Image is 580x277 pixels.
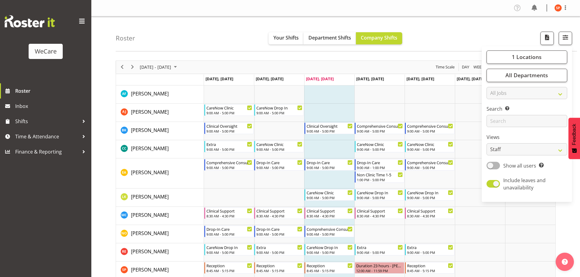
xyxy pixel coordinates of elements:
[407,141,453,147] div: CareNow Clinic
[407,123,453,129] div: Comprehensive Consult
[355,207,404,219] div: Mary Childs"s event - Clinical Support Begin From Thursday, August 14, 2025 at 8:30:00 AM GMT+12:...
[206,129,252,133] div: 9:00 AM - 5:00 PM
[131,193,169,200] span: [PERSON_NAME]
[355,171,404,183] div: Ena Advincula"s event - Non Clinic Time 1-5 Begin From Thursday, August 14, 2025 at 1:00:00 PM GM...
[204,104,254,116] div: Amy Johannsen"s event - CareNow Clinic Begin From Monday, August 11, 2025 at 9:00:00 AM GMT+12:00...
[307,268,353,273] div: 8:45 AM - 5:15 PM
[131,126,169,134] a: [PERSON_NAME]
[406,76,434,81] span: [DATE], [DATE]
[256,76,284,81] span: [DATE], [DATE]
[204,262,254,274] div: Samantha Poultney"s event - Reception Begin From Monday, August 11, 2025 at 8:45:00 AM GMT+12:00 ...
[139,63,180,71] button: August 2025
[307,189,353,196] div: CareNow Clinic
[206,232,252,237] div: 9:00 AM - 5:00 PM
[307,208,353,214] div: Clinical Support
[307,262,353,268] div: Reception
[357,208,403,214] div: Clinical Support
[206,110,252,115] div: 9:00 AM - 5:00 PM
[405,189,455,201] div: Liandy Kritzinger"s event - CareNow Drop In Begin From Friday, August 15, 2025 at 9:00:00 AM GMT+...
[256,105,302,111] div: CareNow Drop In
[356,262,403,268] div: Duration 23 hours - [PERSON_NAME]
[254,262,304,274] div: Samantha Poultney"s event - Reception Begin From Tuesday, August 12, 2025 at 8:45:00 AM GMT+12:00...
[206,262,252,268] div: Reception
[116,104,204,122] td: Amy Johannsen resource
[405,262,455,274] div: Samantha Poultney"s event - Reception Begin From Friday, August 15, 2025 at 8:45:00 AM GMT+12:00 ...
[304,189,354,201] div: Liandy Kritzinger"s event - CareNow Clinic Begin From Wednesday, August 13, 2025 at 9:00:00 AM GM...
[116,85,204,104] td: Alex Ferguson resource
[304,159,354,171] div: Ena Advincula"s event - Drop-In Care Begin From Wednesday, August 13, 2025 at 9:00:00 AM GMT+12:0...
[116,207,204,225] td: Mary Childs resource
[407,244,453,250] div: Extra
[307,226,353,232] div: Comprehensive Consult
[269,32,304,44] button: Your Shifts
[503,162,536,169] span: Show all users
[487,115,567,127] input: Search
[407,195,453,200] div: 9:00 AM - 5:00 PM
[307,195,353,200] div: 9:00 AM - 5:00 PM
[435,63,456,71] button: Time Scale
[355,244,404,255] div: Rachel Els"s event - Extra Begin From Thursday, August 14, 2025 at 9:00:00 AM GMT+12:00 Ends At T...
[357,195,403,200] div: 9:00 AM - 5:00 PM
[435,63,455,71] span: Time Scale
[206,165,252,170] div: 9:00 AM - 5:00 PM
[116,158,204,189] td: Ena Advincula resource
[256,147,302,152] div: 9:00 AM - 5:00 PM
[254,207,304,219] div: Mary Childs"s event - Clinical Support Begin From Tuesday, August 12, 2025 at 8:30:00 AM GMT+12:0...
[131,145,169,152] a: [PERSON_NAME]
[304,123,354,134] div: Brian Ko"s event - Clinical Oversight Begin From Wednesday, August 13, 2025 at 9:00:00 AM GMT+12:...
[35,47,57,56] div: WeCare
[568,118,580,159] button: Feedback - Show survey
[405,207,455,219] div: Mary Childs"s event - Clinical Support Begin From Friday, August 15, 2025 at 8:30:00 AM GMT+12:00...
[361,34,397,41] span: Company Shifts
[562,259,568,265] img: help-xxl-2.png
[357,165,403,170] div: 9:00 AM - 1:00 PM
[461,63,470,71] span: Day
[487,69,567,82] button: All Departments
[204,141,254,152] div: Charlotte Courtney"s event - Extra Begin From Monday, August 11, 2025 at 9:00:00 AM GMT+12:00 End...
[206,226,252,232] div: Drop-In Care
[357,147,403,152] div: 9:00 AM - 5:00 PM
[131,230,169,237] span: [PERSON_NAME]
[256,268,302,273] div: 8:45 AM - 5:15 PM
[407,147,453,152] div: 9:00 AM - 5:00 PM
[407,250,453,255] div: 9:00 AM - 5:00 PM
[15,102,88,111] span: Inbox
[407,208,453,214] div: Clinical Support
[254,104,304,116] div: Amy Johannsen"s event - CareNow Drop In Begin From Tuesday, August 12, 2025 at 9:00:00 AM GMT+12:...
[307,250,353,255] div: 9:00 AM - 5:00 PM
[131,90,169,97] a: [PERSON_NAME]
[356,268,403,273] div: 12:00 AM - 11:59 PM
[356,32,402,44] button: Company Shifts
[407,262,453,268] div: Reception
[457,76,484,81] span: [DATE], [DATE]
[307,165,353,170] div: 9:00 AM - 5:00 PM
[118,63,126,71] button: Previous
[505,71,548,79] span: All Departments
[304,262,354,274] div: Samantha Poultney"s event - Reception Begin From Wednesday, August 13, 2025 at 8:45:00 AM GMT+12:...
[461,63,470,71] button: Timeline Day
[139,63,172,71] span: [DATE] - [DATE]
[304,226,354,237] div: Natasha Ottley"s event - Comprehensive Consult Begin From Wednesday, August 13, 2025 at 9:00:00 A...
[131,193,169,200] a: [PERSON_NAME]
[357,177,403,182] div: 1:00 PM - 5:00 PM
[206,76,233,81] span: [DATE], [DATE]
[256,250,302,255] div: 9:00 AM - 5:00 PM
[307,159,353,165] div: Drop-In Care
[407,189,453,196] div: CareNow Drop In
[407,268,453,273] div: 8:45 AM - 5:15 PM
[131,109,169,115] span: [PERSON_NAME]
[254,141,304,152] div: Charlotte Courtney"s event - CareNow Clinic Begin From Tuesday, August 12, 2025 at 9:00:00 AM GMT...
[307,129,353,133] div: 9:00 AM - 5:00 PM
[487,105,567,113] label: Search
[206,208,252,214] div: Clinical Support
[405,244,455,255] div: Rachel Els"s event - Extra Begin From Friday, August 15, 2025 at 9:00:00 AM GMT+12:00 Ends At Fri...
[131,211,169,219] a: [PERSON_NAME]
[116,122,204,140] td: Brian Ko resource
[487,50,567,64] button: 1 Locations
[131,169,169,176] span: [PERSON_NAME]
[571,124,577,145] span: Feedback
[254,159,304,171] div: Ena Advincula"s event - Drop-In Care Begin From Tuesday, August 12, 2025 at 9:00:00 AM GMT+12:00 ...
